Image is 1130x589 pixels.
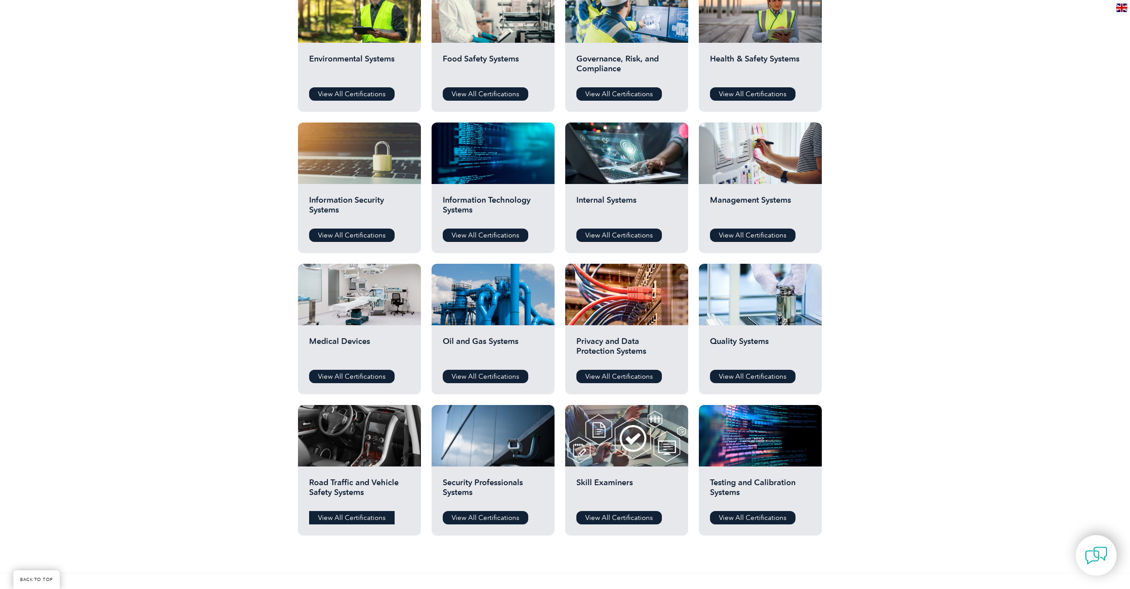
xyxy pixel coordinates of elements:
a: View All Certifications [443,229,528,242]
h2: Management Systems [710,195,811,222]
h2: Quality Systems [710,336,811,363]
h2: Information Technology Systems [443,195,543,222]
a: View All Certifications [710,229,795,242]
a: View All Certifications [710,87,795,101]
a: View All Certifications [710,511,795,524]
h2: Oil and Gas Systems [443,336,543,363]
a: View All Certifications [309,370,395,383]
h2: Privacy and Data Protection Systems [576,336,677,363]
a: BACK TO TOP [13,570,60,589]
a: View All Certifications [309,87,395,101]
h2: Information Security Systems [309,195,410,222]
h2: Medical Devices [309,336,410,363]
a: View All Certifications [576,511,662,524]
a: View All Certifications [443,87,528,101]
h2: Road Traffic and Vehicle Safety Systems [309,478,410,504]
a: View All Certifications [710,370,795,383]
h2: Skill Examiners [576,478,677,504]
h2: Testing and Calibration Systems [710,478,811,504]
img: contact-chat.png [1085,544,1107,567]
a: View All Certifications [309,229,395,242]
h2: Security Professionals Systems [443,478,543,504]
h2: Internal Systems [576,195,677,222]
a: View All Certifications [443,370,528,383]
h2: Food Safety Systems [443,54,543,81]
h2: Governance, Risk, and Compliance [576,54,677,81]
img: en [1116,4,1127,12]
h2: Health & Safety Systems [710,54,811,81]
a: View All Certifications [443,511,528,524]
a: View All Certifications [576,87,662,101]
a: View All Certifications [576,370,662,383]
a: View All Certifications [576,229,662,242]
h2: Environmental Systems [309,54,410,81]
a: View All Certifications [309,511,395,524]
